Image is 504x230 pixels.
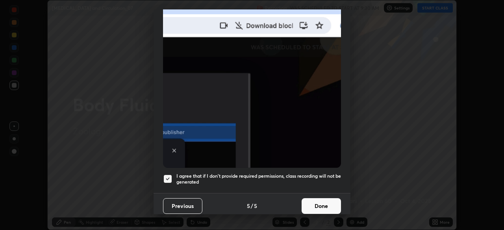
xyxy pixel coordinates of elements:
[251,202,253,210] h4: /
[176,173,341,185] h5: I agree that if I don't provide required permissions, class recording will not be generated
[302,198,341,214] button: Done
[163,198,202,214] button: Previous
[247,202,250,210] h4: 5
[254,202,257,210] h4: 5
